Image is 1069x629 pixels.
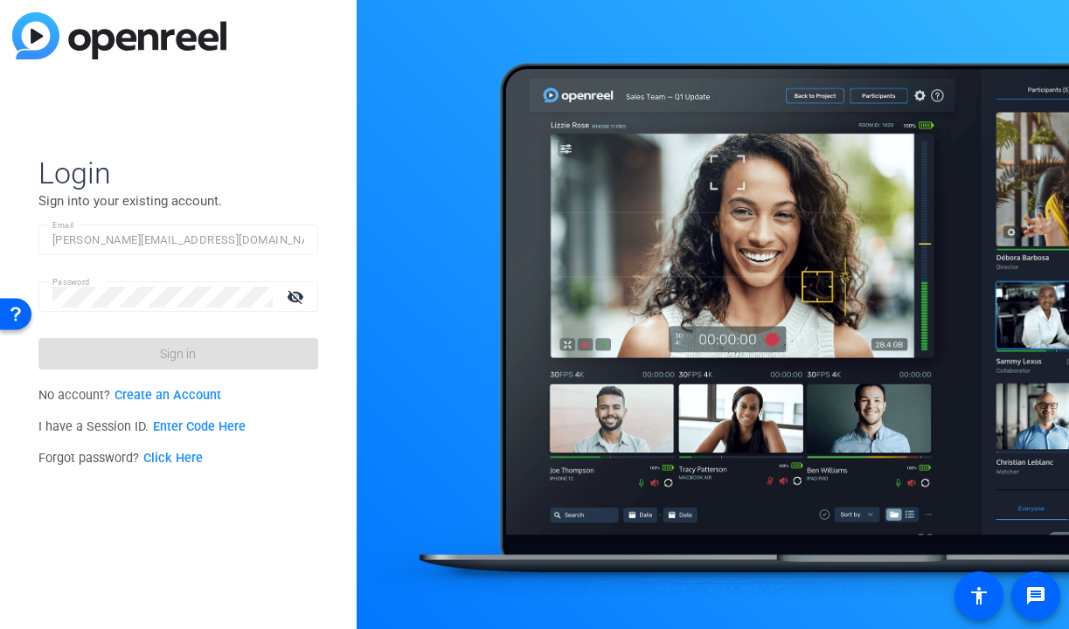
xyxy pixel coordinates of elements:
a: Enter Code Here [153,419,246,434]
mat-label: Email [52,220,74,230]
mat-icon: accessibility [968,585,989,606]
span: Forgot password? [38,451,203,466]
mat-icon: message [1025,585,1046,606]
a: Click Here [143,451,203,466]
mat-icon: visibility_off [276,284,318,309]
a: Create an Account [115,388,221,403]
p: Sign into your existing account. [38,191,318,211]
span: I have a Session ID. [38,419,246,434]
img: blue-gradient.svg [12,12,226,59]
input: Enter Email Address [52,230,304,251]
span: No account? [38,388,221,403]
span: Login [38,155,318,191]
mat-label: Password [52,277,90,287]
